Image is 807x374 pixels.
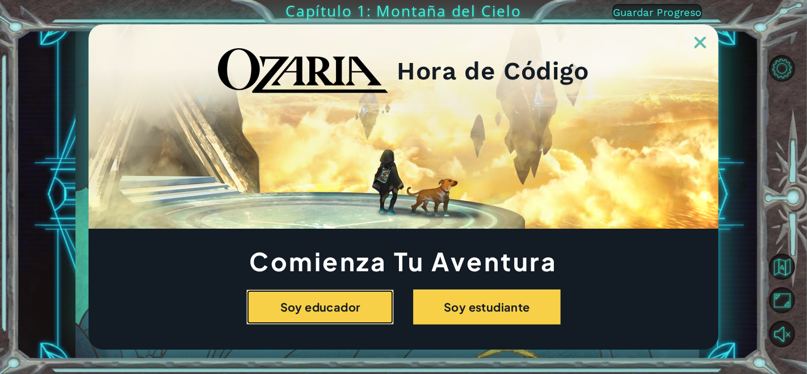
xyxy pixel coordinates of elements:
button: Soy estudiante [413,289,561,325]
img: ExitButton_Dusk.png [695,37,706,48]
h1: Comienza Tu Aventura [89,250,718,272]
img: blackOzariaWordmark.png [218,48,388,94]
h2: Hora de Código [397,60,589,82]
button: Soy educador [246,289,394,325]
